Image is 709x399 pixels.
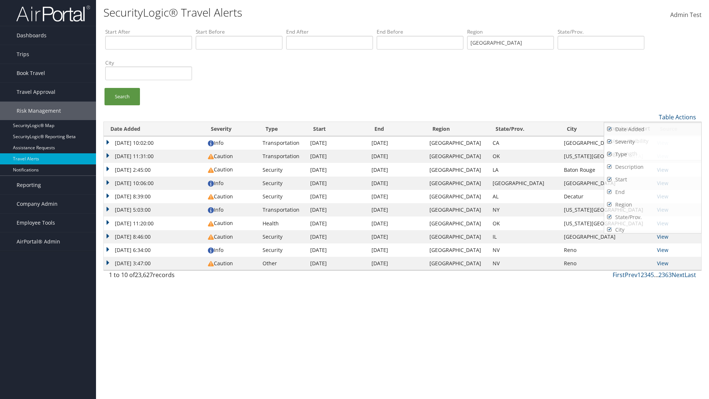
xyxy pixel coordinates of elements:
[17,26,47,45] span: Dashboards
[604,173,701,186] a: Start
[604,122,701,135] a: Download Report
[17,83,55,101] span: Travel Approval
[17,64,45,82] span: Book Travel
[604,136,701,148] a: Severity
[604,186,701,198] a: End
[17,102,61,120] span: Risk Management
[17,45,29,64] span: Trips
[604,211,701,224] a: State/Prov.
[17,232,60,251] span: AirPortal® Admin
[17,195,58,213] span: Company Admin
[604,148,701,161] a: Type
[604,123,701,136] a: Date Added
[17,214,55,232] span: Employee Tools
[17,176,41,194] span: Reporting
[604,224,701,236] a: City
[16,5,90,22] img: airportal-logo.png
[604,161,701,173] a: Description
[604,198,701,211] a: Region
